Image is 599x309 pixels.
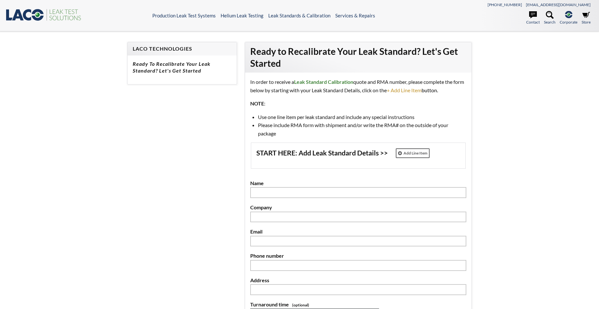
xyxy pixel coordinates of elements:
p: In order to receive a quote and RMA number, please complete the form below by starting with your ... [250,78,466,94]
a: Contact [526,11,540,25]
li: Please include RMA form with shipment and/or write the RMA# on the outside of your package [258,121,466,137]
label: Email [250,227,466,236]
span: Corporate [560,19,577,25]
a: Store [582,11,591,25]
a: Search [544,11,556,25]
a: [EMAIL_ADDRESS][DOMAIN_NAME] [526,2,591,7]
a: [PHONE_NUMBER] [488,2,522,7]
strong: NOTE [250,100,264,106]
label: Company [250,203,466,212]
a: Production Leak Test Systems [152,13,216,18]
a: Leak Standards & Calibration [268,13,330,18]
label: Phone number [250,252,466,260]
a: Add Line Item [396,148,430,158]
a: Services & Repairs [335,13,375,18]
h2: Ready to Recalibrate Your Leak Standard? Let's Get Started [250,45,466,69]
strong: Leak Standard Calibration [294,79,353,85]
h5: Ready to Recalibrate Your Leak Standard? Let's Get Started [133,61,232,74]
label: Name [250,179,466,187]
span: + Add Line Item [387,87,422,93]
h4: LACO Technologies [133,45,232,52]
a: Helium Leak Testing [221,13,263,18]
span: button. [422,87,438,93]
li: Use one line item per leak standard and include any special instructions [258,113,466,121]
p: : [250,99,466,108]
label: Turnaround time [250,300,466,309]
label: Address [250,276,466,284]
span: START HERE: Add Leak Standard Details >> [256,149,388,158]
